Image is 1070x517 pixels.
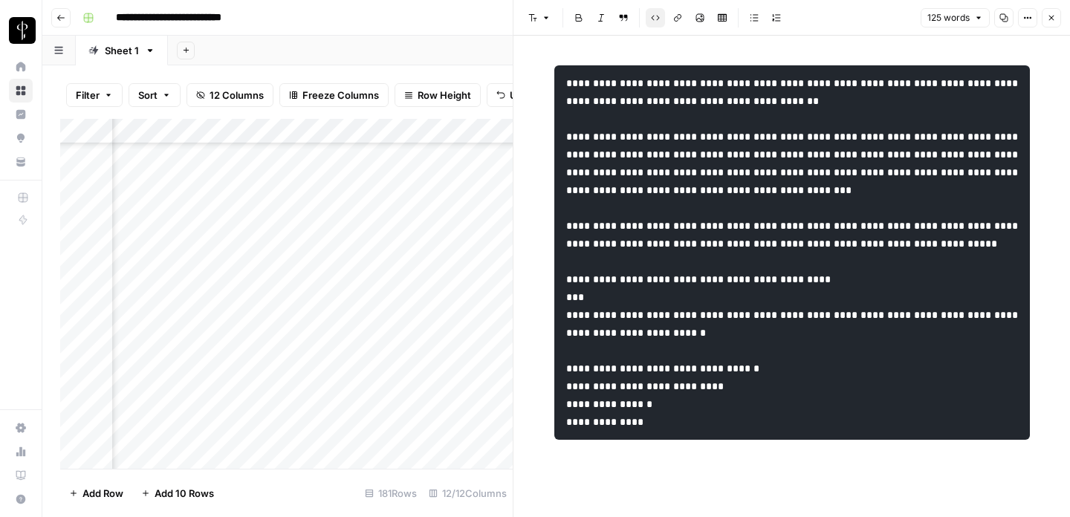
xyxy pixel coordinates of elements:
span: Add 10 Rows [155,486,214,501]
div: Sheet 1 [105,43,139,58]
button: 12 Columns [187,83,273,107]
a: Home [9,55,33,79]
button: 125 words [921,8,990,27]
button: Filter [66,83,123,107]
div: 12/12 Columns [423,481,513,505]
a: Usage [9,440,33,464]
button: Sort [129,83,181,107]
a: Browse [9,79,33,103]
a: Opportunities [9,126,33,150]
a: Sheet 1 [76,36,168,65]
a: Your Data [9,150,33,174]
button: Workspace: LP Production Workloads [9,12,33,49]
div: 181 Rows [359,481,423,505]
span: Filter [76,88,100,103]
button: Row Height [395,83,481,107]
button: Freeze Columns [279,83,389,107]
a: Insights [9,103,33,126]
button: Add 10 Rows [132,481,223,505]
span: Freeze Columns [302,88,379,103]
a: Settings [9,416,33,440]
span: Sort [138,88,158,103]
button: Help + Support [9,487,33,511]
span: 12 Columns [210,88,264,103]
button: Add Row [60,481,132,505]
img: LP Production Workloads Logo [9,17,36,44]
span: Add Row [82,486,123,501]
span: 125 words [927,11,970,25]
button: Undo [487,83,545,107]
span: Row Height [418,88,471,103]
a: Learning Hub [9,464,33,487]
